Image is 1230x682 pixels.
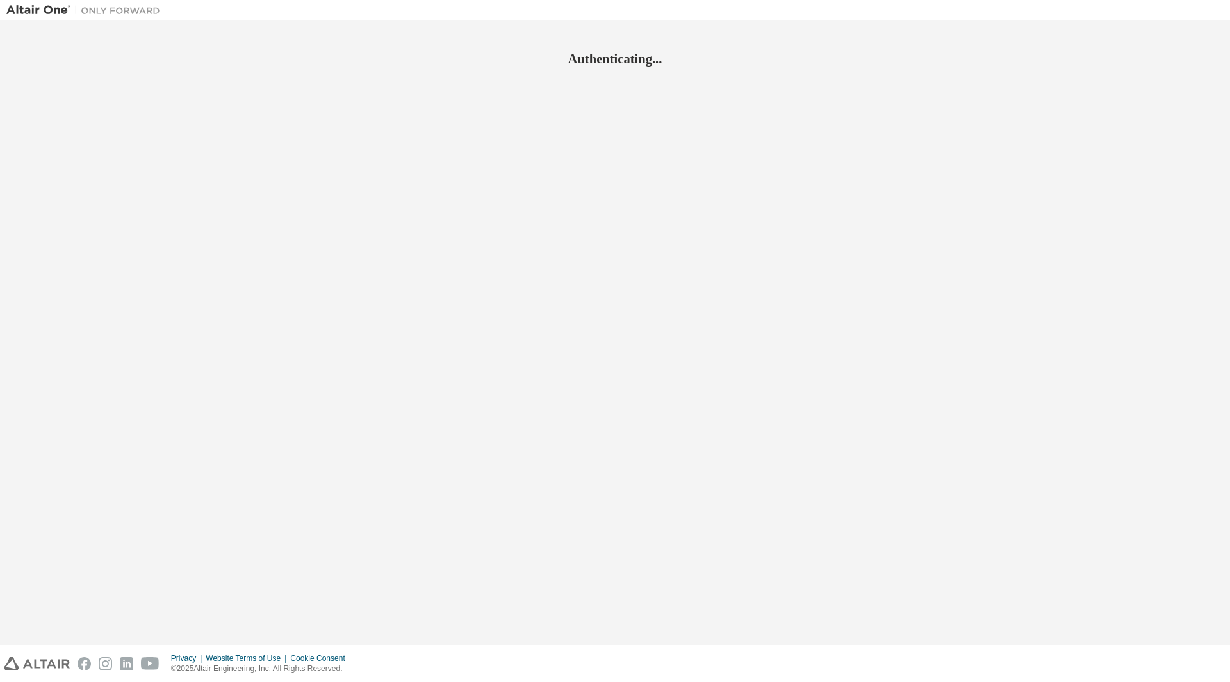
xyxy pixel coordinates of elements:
p: © 2025 Altair Engineering, Inc. All Rights Reserved. [171,663,353,674]
div: Privacy [171,653,206,663]
img: instagram.svg [99,657,112,670]
div: Website Terms of Use [206,653,290,663]
img: youtube.svg [141,657,160,670]
img: altair_logo.svg [4,657,70,670]
img: Altair One [6,4,167,17]
h2: Authenticating... [6,51,1224,67]
div: Cookie Consent [290,653,352,663]
img: linkedin.svg [120,657,133,670]
img: facebook.svg [78,657,91,670]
